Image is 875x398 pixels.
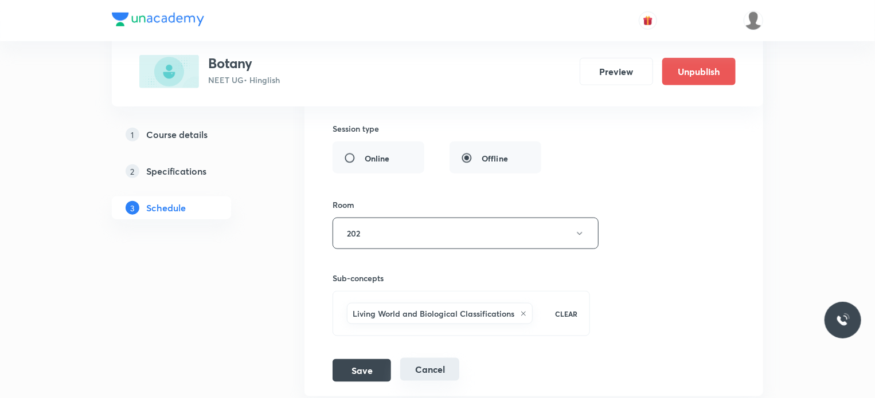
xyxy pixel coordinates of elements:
[836,313,850,327] img: ttu
[333,359,391,382] button: Save
[643,15,653,26] img: avatar
[333,199,354,211] h6: Room
[333,218,599,249] button: 202
[112,123,268,146] a: 1Course details
[208,74,280,86] p: NEET UG • Hinglish
[333,272,590,284] h6: Sub-concepts
[112,13,204,29] a: Company Logo
[208,55,280,72] h3: Botany
[146,164,206,178] h5: Specifications
[126,164,139,178] p: 2
[639,11,657,30] button: avatar
[353,308,514,320] h6: Living World and Biological Classifications
[146,128,208,141] h5: Course details
[662,58,736,85] button: Unpublish
[744,11,763,30] img: Dhirendra singh
[126,201,139,215] p: 3
[126,128,139,141] p: 1
[112,160,268,183] a: 2Specifications
[139,55,199,88] img: E7E0BE3D-59DB-48CD-BD70-F0225C5EFF43_plus.png
[556,309,578,319] p: CLEAR
[112,13,204,26] img: Company Logo
[580,58,653,85] button: Preview
[333,123,379,135] h6: Session type
[400,358,459,381] button: Cancel
[146,201,186,215] h5: Schedule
